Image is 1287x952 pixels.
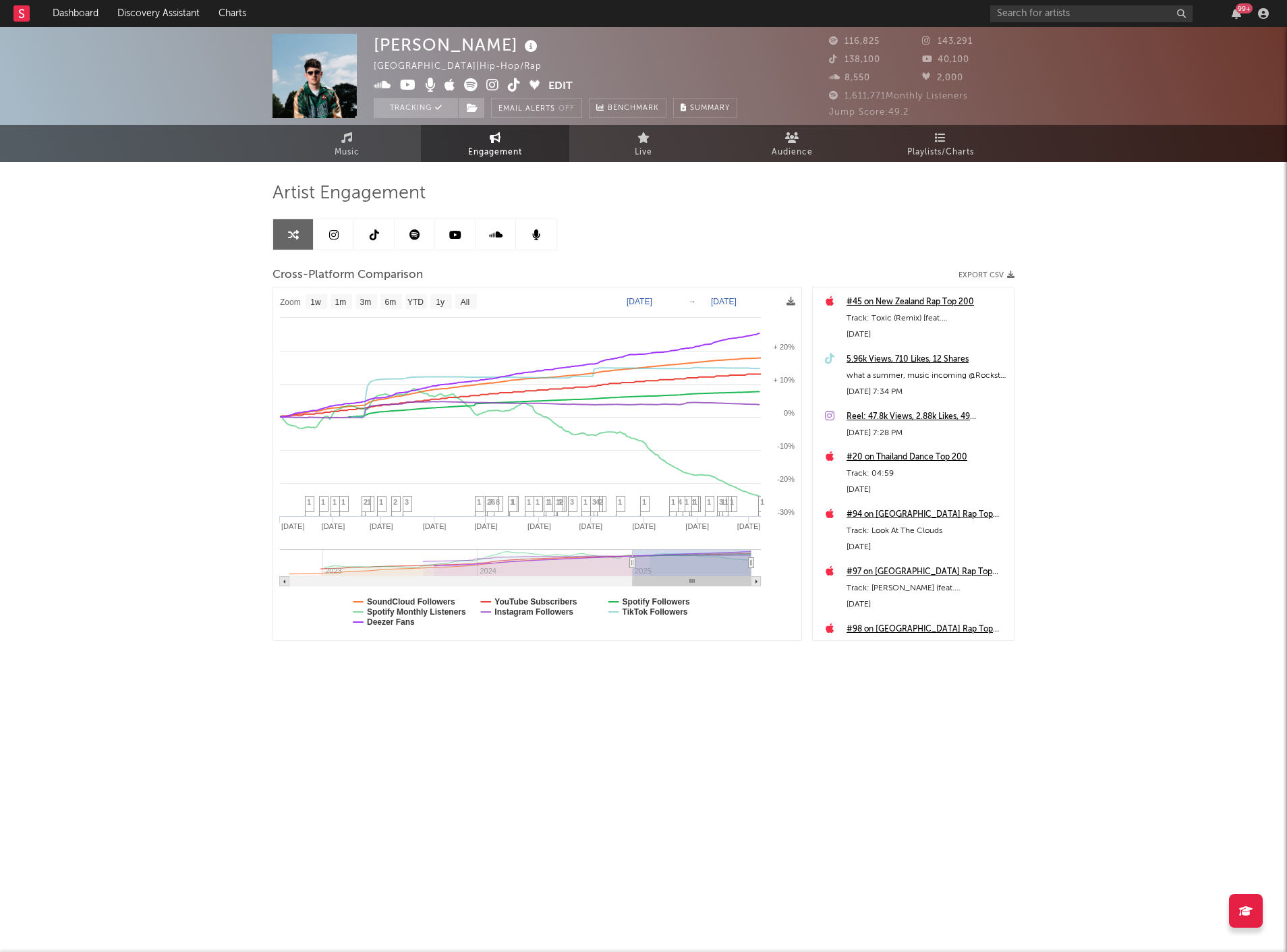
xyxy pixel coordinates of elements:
[635,144,652,161] span: Live
[847,580,1007,596] div: Track: [PERSON_NAME] (feat. [GEOGRAPHIC_DATA])
[360,298,372,307] text: 3m
[959,271,1014,279] button: Export CSV
[407,298,424,307] text: YTD
[618,498,622,506] span: 1
[847,368,1007,384] div: what a summer, music incoming @Rockstar Energy UK AD #[PERSON_NAME] #fyp
[847,352,1007,368] a: 5.96k Views, 710 Likes, 12 Shares
[596,498,600,506] span: 4
[281,522,305,530] text: [DATE]
[866,125,1014,162] a: Playlists/Charts
[583,498,588,506] span: 1
[468,144,522,161] span: Engagement
[623,607,688,617] text: TikTok Followers
[623,597,690,607] text: Spotify Followers
[671,498,675,506] span: 1
[847,310,1007,327] div: Track: Toxic (Remix) [feat. [PERSON_NAME], Shakes, D Double E & [PERSON_NAME]]
[474,522,498,530] text: [DATE]
[491,98,582,118] button: Email AlertsOff
[496,498,500,506] span: 8
[922,55,969,64] span: 40,100
[847,294,1007,310] a: #45 on New Zealand Rap Top 200
[847,564,1007,580] a: #97 on [GEOGRAPHIC_DATA] Rap Top 200
[829,74,870,82] span: 8,550
[922,37,973,46] span: 143,291
[847,539,1007,555] div: [DATE]
[724,498,728,506] span: 1
[379,498,383,506] span: 1
[421,125,569,162] a: Engagement
[374,34,541,56] div: [PERSON_NAME]
[570,498,574,506] span: 3
[436,298,445,307] text: 1y
[847,327,1007,343] div: [DATE]
[685,522,709,530] text: [DATE]
[691,498,695,506] span: 1
[784,409,795,417] text: 0%
[847,507,1007,523] a: #94 on [GEOGRAPHIC_DATA] Rap Top 200
[556,498,560,506] span: 1
[527,522,551,530] text: [DATE]
[690,105,730,112] span: Summary
[310,298,321,307] text: 1w
[477,498,481,506] span: 1
[494,607,573,617] text: Instagram Followers
[829,108,909,117] span: Jump Score: 49.2
[847,466,1007,482] div: Track: 04:59
[273,125,421,162] a: Music
[548,78,573,95] button: Edit
[423,522,447,530] text: [DATE]
[847,482,1007,498] div: [DATE]
[777,442,795,450] text: -10%
[760,498,764,506] span: 1
[335,298,347,307] text: 1m
[847,638,1007,654] div: Track: Toxic (Remix) [feat. [PERSON_NAME], Shakes, D Double E & [PERSON_NAME]]
[367,498,371,506] span: 1
[711,297,737,306] text: [DATE]
[536,498,540,506] span: 1
[678,498,682,506] span: 4
[370,522,393,530] text: [DATE]
[1232,8,1241,19] button: 99+
[461,298,469,307] text: All
[907,144,974,161] span: Playlists/Charts
[569,125,718,162] a: Live
[322,522,345,530] text: [DATE]
[273,186,426,202] span: Artist Engagement
[367,607,466,617] text: Spotify Monthly Listeners
[777,508,795,516] text: -30%
[307,498,311,506] span: 1
[847,621,1007,638] a: #98 on [GEOGRAPHIC_DATA] Rap Top 200
[333,498,337,506] span: 1
[374,59,557,75] div: [GEOGRAPHIC_DATA] | Hip-Hop/Rap
[829,37,880,46] span: 116,825
[719,498,723,506] span: 3
[829,92,968,101] span: 1,611,771 Monthly Listeners
[632,522,656,530] text: [DATE]
[847,384,1007,400] div: [DATE] 7:34 PM
[367,597,455,607] text: SoundCloud Followers
[273,267,423,283] span: Cross-Platform Comparison
[673,98,737,118] button: Summary
[772,144,813,161] span: Audience
[579,522,602,530] text: [DATE]
[280,298,301,307] text: Zoom
[847,523,1007,539] div: Track: Look At The Clouds
[685,498,689,506] span: 1
[487,498,495,506] span: 26
[341,498,345,506] span: 1
[922,74,963,82] span: 2,000
[385,298,397,307] text: 6m
[847,409,1007,425] a: Reel: 47.8k Views, 2.88k Likes, 49 Comments
[847,596,1007,613] div: [DATE]
[774,376,795,384] text: + 10%
[374,98,458,118] button: Tracking
[546,498,550,506] span: 1
[730,498,734,506] span: 1
[592,498,596,506] span: 3
[627,297,652,306] text: [DATE]
[688,297,696,306] text: →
